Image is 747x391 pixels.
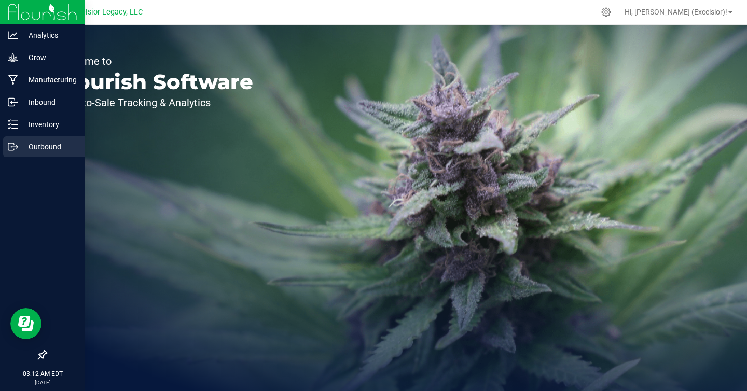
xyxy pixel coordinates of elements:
span: Excelsior Legacy, LLC [70,8,143,17]
p: Grow [18,51,80,64]
inline-svg: Inbound [8,97,18,107]
p: Welcome to [56,56,253,66]
p: Inbound [18,96,80,108]
p: Inventory [18,118,80,131]
inline-svg: Grow [8,52,18,63]
inline-svg: Outbound [8,142,18,152]
p: 03:12 AM EDT [5,369,80,379]
inline-svg: Inventory [8,119,18,130]
span: Hi, [PERSON_NAME] (Excelsior)! [625,8,727,16]
p: Analytics [18,29,80,41]
p: Outbound [18,141,80,153]
inline-svg: Analytics [8,30,18,40]
p: Seed-to-Sale Tracking & Analytics [56,97,253,108]
div: Manage settings [600,7,613,17]
iframe: Resource center [10,308,41,339]
p: Manufacturing [18,74,80,86]
inline-svg: Manufacturing [8,75,18,85]
p: Flourish Software [56,72,253,92]
p: [DATE] [5,379,80,386]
